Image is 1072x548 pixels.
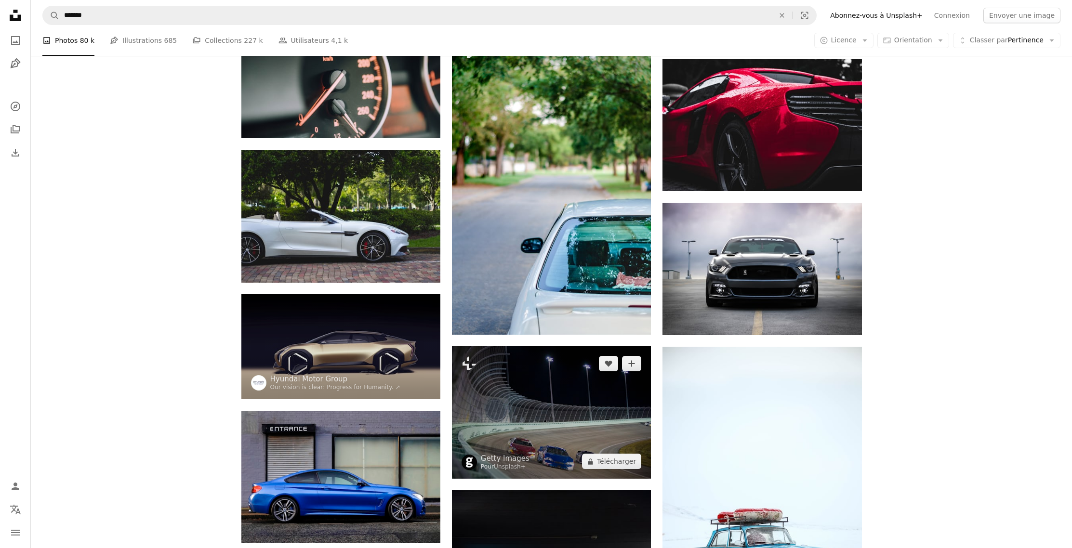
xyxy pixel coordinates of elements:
[481,454,529,463] a: Getty Images
[582,454,641,469] button: Télécharger
[462,455,477,470] img: Accéder au profil de Getty Images
[270,384,400,391] a: Our vision is clear: Progress for Humanity. ↗
[970,36,1044,45] span: Pertinence
[494,463,526,470] a: Unsplash+
[241,472,440,481] a: Coupé bleu à côté de la maison grise
[6,477,25,496] a: Connexion / S’inscrire
[452,180,651,188] a: une voiture blanche garée sur le bord d’une route
[241,67,440,76] a: photo en gros plan d’un compteur de vitesse analogique noir
[270,374,400,384] a: Hyundai Motor Group
[241,150,440,282] img: Aston Martin cabriolet blanc garé près des arbres
[928,8,976,23] a: Connexion
[894,36,932,44] span: Orientation
[662,120,861,129] a: voiture de sport rouge
[662,264,861,273] a: voiture Shelby noire sur la route
[42,6,817,25] form: Rechercher des visuels sur tout le site
[662,203,861,335] img: voiture Shelby noire sur la route
[953,33,1060,48] button: Classer parPertinence
[481,463,529,471] div: Pour
[662,59,861,191] img: voiture de sport rouge
[244,35,263,46] span: 227 k
[110,25,177,56] a: Illustrations 685
[771,6,793,25] button: Effacer
[6,120,25,139] a: Collections
[164,35,177,46] span: 685
[6,143,25,162] a: Historique de téléchargement
[622,356,641,371] button: Ajouter à la collection
[241,212,440,221] a: Aston Martin cabriolet blanc garé près des arbres
[192,25,263,56] a: Collections 227 k
[6,31,25,50] a: Photos
[452,34,651,335] img: une voiture blanche garée sur le bord d’une route
[814,33,873,48] button: Licence
[6,6,25,27] a: Accueil — Unsplash
[877,33,949,48] button: Orientation
[6,523,25,542] button: Menu
[251,375,266,391] img: Accéder au profil de Hyundai Motor Group
[452,346,651,479] img: Trois voitures en course sur une piste la nuit
[278,25,348,56] a: Utilisateurs 4,1 k
[241,411,440,543] img: Coupé bleu à côté de la maison grise
[599,356,618,371] button: J’aime
[662,492,861,500] a: berline bleue sur sol enneigé
[824,8,928,23] a: Abonnez-vous à Unsplash+
[43,6,59,25] button: Rechercher sur Unsplash
[793,6,816,25] button: Recherche de visuels
[6,500,25,519] button: Langue
[6,54,25,73] a: Illustrations
[241,342,440,351] a: Un concept-car est montré dans l’obscurité
[241,5,440,138] img: photo en gros plan d’un compteur de vitesse analogique noir
[452,408,651,417] a: Trois voitures en course sur une piste la nuit
[970,36,1008,44] span: Classer par
[831,36,857,44] span: Licence
[6,97,25,116] a: Explorer
[241,294,440,399] img: Un concept-car est montré dans l’obscurité
[983,8,1060,23] button: Envoyer une image
[331,35,348,46] span: 4,1 k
